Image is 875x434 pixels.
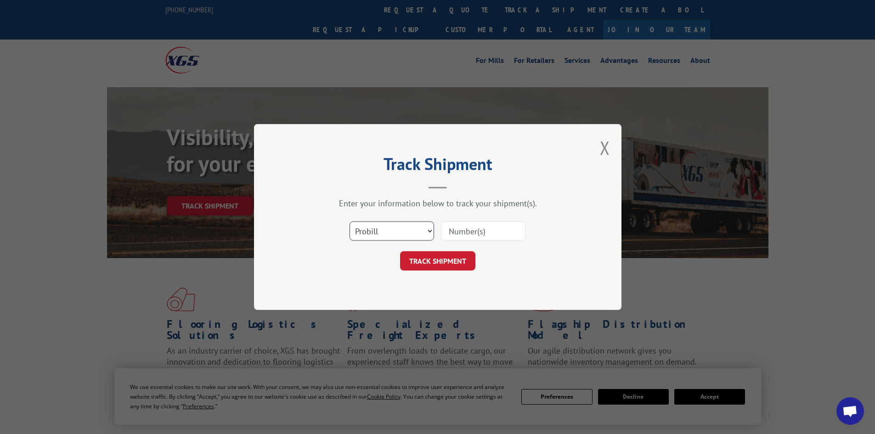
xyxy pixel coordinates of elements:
div: Enter your information below to track your shipment(s). [300,198,576,209]
h2: Track Shipment [300,158,576,175]
button: TRACK SHIPMENT [400,251,475,271]
input: Number(s) [441,221,525,241]
div: Open chat [836,397,864,425]
button: Close modal [600,135,610,160]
